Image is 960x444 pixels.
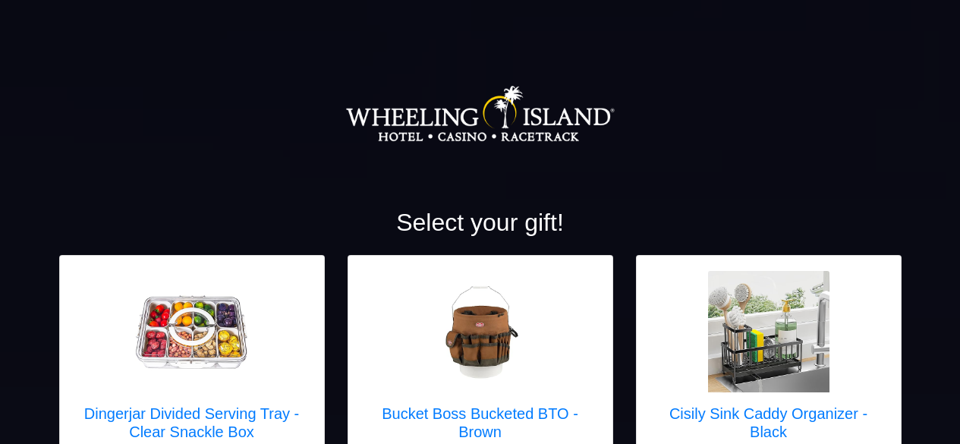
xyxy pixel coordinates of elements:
[420,271,541,392] img: Bucket Boss Bucketed BTO - Brown
[364,405,597,441] h5: Bucket Boss Bucketed BTO - Brown
[708,271,829,392] img: Cisily Sink Caddy Organizer - Black
[59,208,902,237] h2: Select your gift!
[652,405,886,441] h5: Cisily Sink Caddy Organizer - Black
[345,38,615,190] img: Logo
[131,271,253,392] img: Dingerjar Divided Serving Tray - Clear Snackle Box
[75,405,309,441] h5: Dingerjar Divided Serving Tray - Clear Snackle Box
